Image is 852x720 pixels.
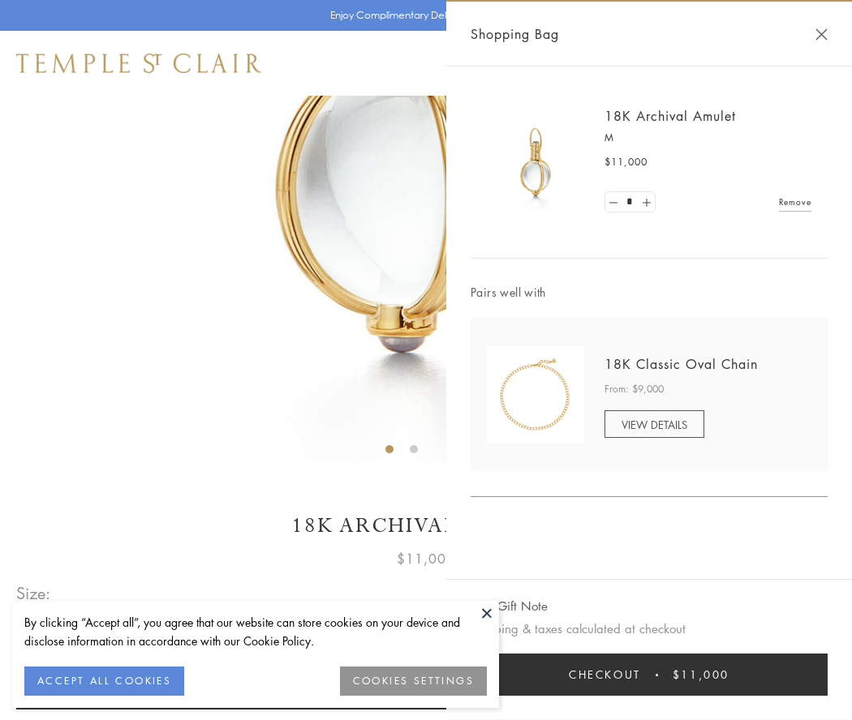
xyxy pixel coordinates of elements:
[605,355,758,373] a: 18K Classic Oval Chain
[16,580,52,606] span: Size:
[471,654,828,696] button: Checkout $11,000
[471,283,828,302] span: Pairs well with
[638,192,654,212] a: Set quantity to 2
[471,619,828,639] p: Shipping & taxes calculated at checkout
[397,548,455,569] span: $11,000
[673,666,729,684] span: $11,000
[471,24,559,45] span: Shopping Bag
[622,417,687,432] span: VIEW DETAILS
[471,596,548,616] button: Add Gift Note
[605,107,736,125] a: 18K Archival Amulet
[16,512,836,540] h1: 18K Archival Amulet
[16,54,261,73] img: Temple St. Clair
[605,154,648,170] span: $11,000
[779,193,811,211] a: Remove
[487,114,584,211] img: 18K Archival Amulet
[605,130,811,146] p: M
[340,666,487,696] button: COOKIES SETTINGS
[605,381,664,397] span: From: $9,000
[487,346,584,444] img: N88865-OV18
[569,666,641,684] span: Checkout
[330,7,514,24] p: Enjoy Complimentary Delivery & Returns
[605,410,704,438] a: VIEW DETAILS
[605,192,622,212] a: Set quantity to 0
[24,666,184,696] button: ACCEPT ALL COOKIES
[815,28,828,41] button: Close Shopping Bag
[24,613,487,650] div: By clicking “Accept all”, you agree that our website can store cookies on your device and disclos...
